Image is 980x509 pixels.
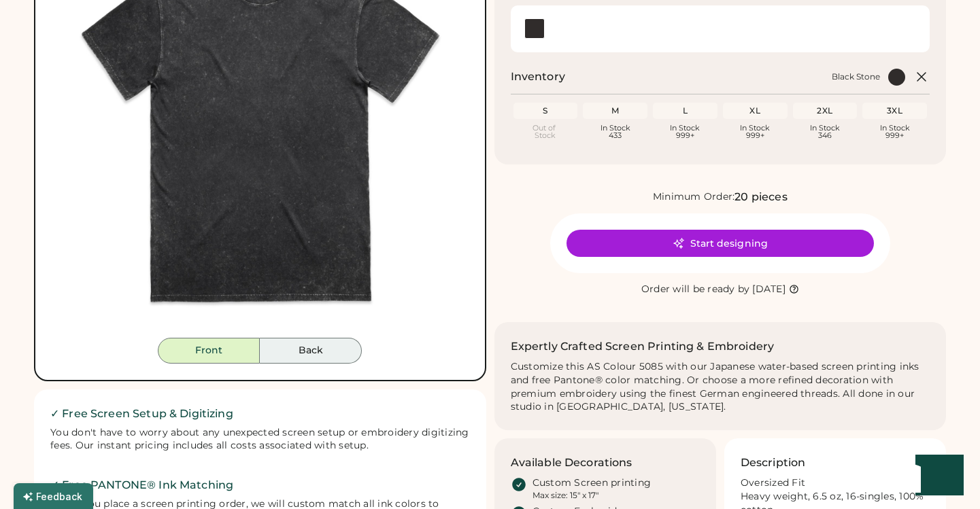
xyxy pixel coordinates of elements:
[586,124,645,139] div: In Stock 433
[752,283,785,296] div: [DATE]
[726,105,785,116] div: XL
[158,338,260,364] button: Front
[653,190,735,204] div: Minimum Order:
[511,455,632,471] h3: Available Decorations
[260,338,362,364] button: Back
[533,476,652,490] div: Custom Screen printing
[516,105,575,116] div: S
[656,124,715,139] div: In Stock 999+
[586,105,645,116] div: M
[516,124,575,139] div: Out of Stock
[726,124,785,139] div: In Stock 999+
[511,69,565,85] h2: Inventory
[915,448,974,506] iframe: Front Chat
[511,360,930,415] div: Customize this AS Colour 5085 with our Japanese water-based screen printing inks and free Pantone...
[511,338,775,355] h2: Expertly Crafted Screen Printing & Embroidery
[865,105,924,116] div: 3XL
[796,124,855,139] div: In Stock 346
[832,71,880,82] div: Black Stone
[796,105,855,116] div: 2XL
[865,124,924,139] div: In Stock 999+
[641,283,750,296] div: Order will be ready by
[50,426,470,453] div: You don't have to worry about any unexpected screen setup or embroidery digitizing fees. Our inst...
[533,490,598,501] div: Max size: 15" x 17"
[567,230,874,257] button: Start designing
[50,477,470,493] h2: ✓ Free PANTONE® Ink Matching
[741,455,806,471] h3: Description
[656,105,715,116] div: L
[734,189,787,205] div: 20 pieces
[50,406,470,422] h2: ✓ Free Screen Setup & Digitizing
